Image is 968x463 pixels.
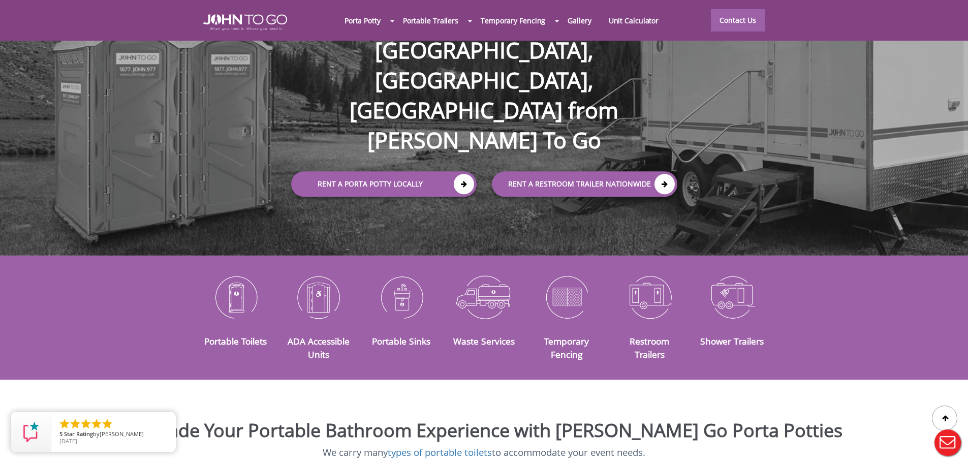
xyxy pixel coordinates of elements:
[450,270,518,323] img: Waste-Services-icon_N.png
[492,171,677,197] a: rent a RESTROOM TRAILER Nationwide
[202,270,270,323] img: Portable-Toilets-icon_N.png
[336,10,389,32] a: Porta Potty
[90,418,103,430] li: 
[291,171,477,197] a: Rent a Porta Potty Locally
[59,431,168,438] span: by
[285,270,352,323] img: ADA-Accessible-Units-icon_N.png
[58,418,71,430] li: 
[203,14,287,30] img: JOHN to go
[8,420,960,441] h2: Upgrade Your Portable Bathroom Experience with [PERSON_NAME] Go Porta Potties
[101,418,113,430] li: 
[8,446,960,459] p: We carry many to accommodate your event needs.
[927,422,968,463] button: Live Chat
[472,10,554,32] a: Temporary Fencing
[699,270,766,323] img: Shower-Trailers-icon_N.png
[367,270,435,323] img: Portable-Sinks-icon_N.png
[453,335,515,347] a: Waste Services
[59,437,77,445] span: [DATE]
[372,335,430,347] a: Portable Sinks
[21,422,41,442] img: Review Rating
[394,10,467,32] a: Portable Trailers
[700,335,764,347] a: Shower Trailers
[59,430,63,438] span: 5
[204,335,267,347] a: Portable Toilets
[544,335,589,360] a: Temporary Fencing
[630,335,669,360] a: Restroom Trailers
[288,335,350,360] a: ADA Accessible Units
[388,446,492,458] a: types of portable toilets
[64,430,93,438] span: Star Rating
[80,418,92,430] li: 
[559,10,600,32] a: Gallery
[69,418,81,430] li: 
[533,270,601,323] img: Temporary-Fencing-cion_N.png
[711,9,765,32] a: Contact Us
[100,430,144,438] span: [PERSON_NAME]
[600,10,668,32] a: Unit Calculator
[616,270,683,323] img: Restroom-Trailers-icon_N.png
